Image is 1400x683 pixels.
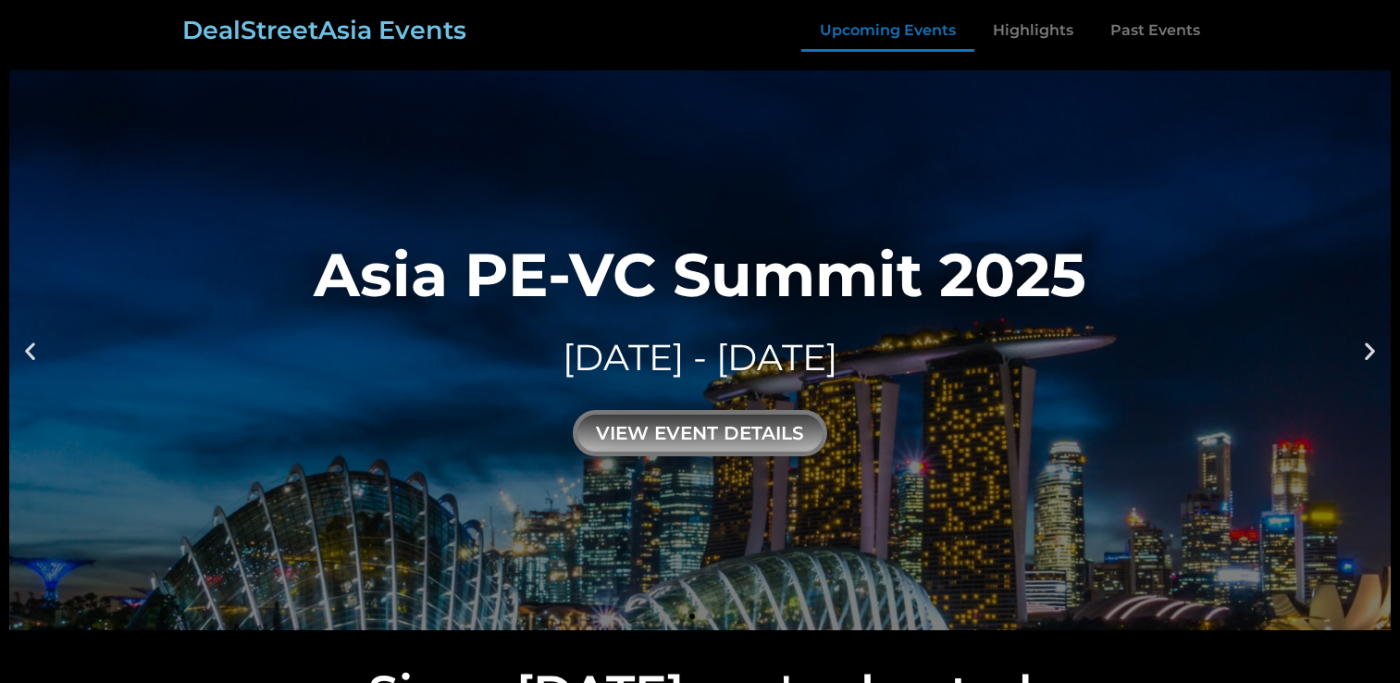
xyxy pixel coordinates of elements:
[314,244,1086,304] div: Asia PE-VC Summit 2025
[19,339,42,362] div: Previous slide
[801,9,974,52] a: Upcoming Events
[9,70,1391,630] a: Asia PE-VC Summit 2025[DATE] - [DATE]view event details
[182,15,466,45] a: DealStreetAsia Events
[573,410,827,456] div: view event details
[1358,339,1381,362] div: Next slide
[706,614,712,619] span: Go to slide 2
[1092,9,1219,52] a: Past Events
[689,614,695,619] span: Go to slide 1
[974,9,1092,52] a: Highlights
[314,332,1086,383] div: [DATE] - [DATE]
